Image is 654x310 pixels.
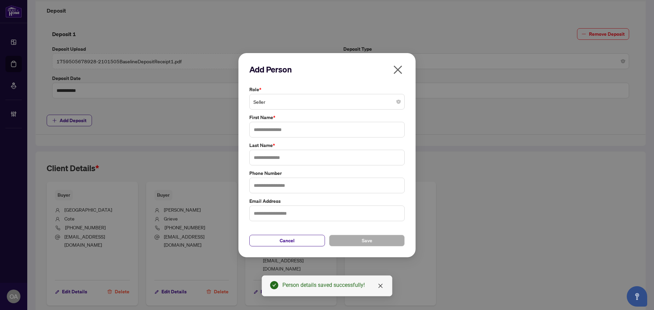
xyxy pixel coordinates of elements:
[280,235,295,246] span: Cancel
[627,286,647,307] button: Open asap
[249,142,405,149] label: Last Name
[253,95,401,108] span: Seller
[249,234,325,246] button: Cancel
[249,197,405,205] label: Email Address
[377,282,384,290] a: Close
[392,64,403,75] span: close
[270,281,278,289] span: check-circle
[249,169,405,177] label: Phone Number
[249,64,405,75] h2: Add Person
[282,281,384,289] div: Person details saved successfully!
[378,283,383,289] span: close
[249,114,405,121] label: First Name
[396,100,401,104] span: close-circle
[249,86,405,93] label: Role
[329,234,405,246] button: Save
